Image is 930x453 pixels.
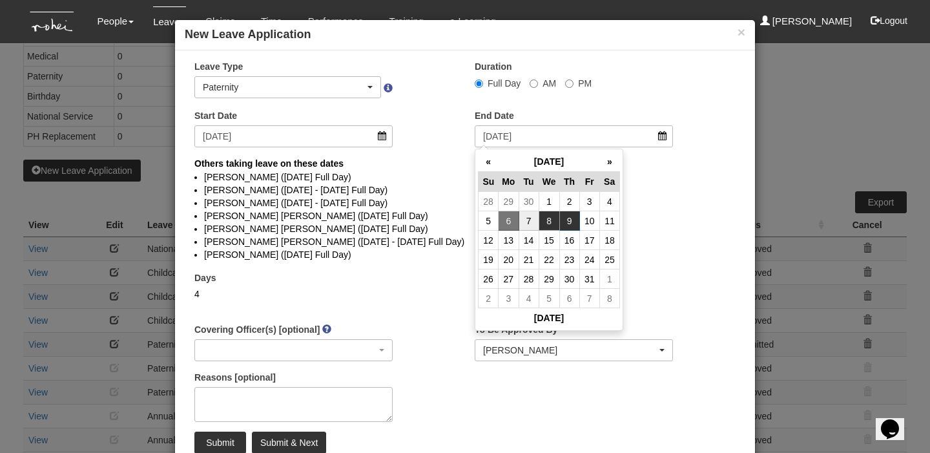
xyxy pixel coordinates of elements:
li: [PERSON_NAME] [PERSON_NAME] ([DATE] - [DATE] Full Day) [204,235,726,248]
th: » [599,152,619,172]
td: 11 [599,211,619,231]
th: [DATE] [499,152,600,172]
td: 21 [519,250,539,269]
input: d/m/yyyy [194,125,393,147]
td: 1 [539,192,559,211]
label: Covering Officer(s) [optional] [194,323,320,336]
td: 30 [559,269,579,289]
td: 31 [579,269,599,289]
button: × [738,25,745,39]
td: 4 [519,289,539,308]
td: 5 [539,289,559,308]
th: Th [559,172,579,192]
div: [PERSON_NAME] [483,344,657,357]
span: PM [578,78,592,89]
div: Paternity [203,81,365,94]
td: 16 [559,231,579,250]
td: 14 [519,231,539,250]
label: End Date [475,109,514,122]
td: 4 [599,192,619,211]
td: 6 [559,289,579,308]
li: [PERSON_NAME] ([DATE] - [DATE] Full Day) [204,196,726,209]
td: 15 [539,231,559,250]
td: 7 [519,211,539,231]
button: Paternity [194,76,381,98]
b: New Leave Application [185,28,311,41]
button: Denise Aragon [475,339,673,361]
th: Su [479,172,499,192]
th: Fr [579,172,599,192]
li: [PERSON_NAME] ([DATE] - [DATE] Full Day) [204,184,726,196]
td: 27 [499,269,519,289]
li: [PERSON_NAME] [PERSON_NAME] ([DATE] Full Day) [204,222,726,235]
td: 9 [559,211,579,231]
td: 26 [479,269,499,289]
td: 8 [599,289,619,308]
label: Days [194,271,216,284]
label: Reasons [optional] [194,371,276,384]
th: We [539,172,559,192]
td: 13 [499,231,519,250]
td: 5 [479,211,499,231]
td: 28 [519,269,539,289]
td: 2 [479,289,499,308]
td: 23 [559,250,579,269]
td: 8 [539,211,559,231]
label: Start Date [194,109,237,122]
th: Sa [599,172,619,192]
td: 6 [499,211,519,231]
td: 2 [559,192,579,211]
td: 19 [479,250,499,269]
td: 10 [579,211,599,231]
td: 3 [579,192,599,211]
label: Leave Type [194,60,243,73]
label: Duration [475,60,512,73]
li: [PERSON_NAME] [PERSON_NAME] ([DATE] Full Day) [204,209,726,222]
li: [PERSON_NAME] ([DATE] Full Day) [204,171,726,184]
td: 1 [599,269,619,289]
td: 22 [539,250,559,269]
td: 28 [479,192,499,211]
th: Tu [519,172,539,192]
td: 30 [519,192,539,211]
td: 17 [579,231,599,250]
th: Mo [499,172,519,192]
th: [DATE] [479,308,620,328]
td: 25 [599,250,619,269]
td: 7 [579,289,599,308]
div: 4 [194,288,393,300]
td: 3 [499,289,519,308]
td: 20 [499,250,519,269]
td: 12 [479,231,499,250]
li: [PERSON_NAME] ([DATE] Full Day) [204,248,726,261]
td: 24 [579,250,599,269]
td: 18 [599,231,619,250]
iframe: chat widget [876,401,917,440]
span: AM [542,78,556,89]
input: d/m/yyyy [475,125,673,147]
span: Full Day [488,78,521,89]
td: 29 [499,192,519,211]
b: Others taking leave on these dates [194,158,344,169]
th: « [479,152,499,172]
td: 29 [539,269,559,289]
